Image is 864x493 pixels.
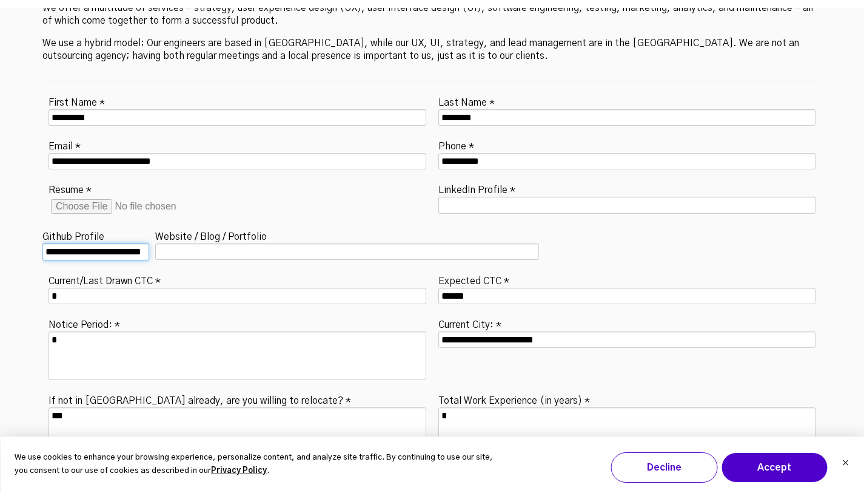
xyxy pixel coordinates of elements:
label: Expected CTC * [438,272,509,288]
label: Current City: * [438,316,501,331]
p: We offer a multitude of services – strategy, user experience design (UX), user Interface design (... [42,2,822,27]
p: We use cookies to enhance your browsing experience, personalize content, and analyze site traffic... [15,451,504,479]
label: Current/Last Drawn CTC * [49,272,161,288]
label: Github Profile [42,228,104,243]
label: First Name * [49,93,105,109]
label: Phone * [438,137,474,153]
label: Last Name * [438,93,495,109]
label: Email * [49,137,81,153]
button: Dismiss cookie banner [842,458,849,471]
label: Notice Period: * [49,316,120,331]
a: Privacy Policy [211,464,267,478]
label: Website / Blog / Portfolio [155,228,267,243]
label: Resume * [49,181,92,197]
label: LinkedIn Profile * [438,181,515,197]
label: Total Work Experience (in years) * [438,392,590,407]
button: Decline [611,452,717,483]
label: If not in [GEOGRAPHIC_DATA] already, are you willing to relocate? * [49,392,351,407]
p: We use a hybrid model: Our engineers are based in [GEOGRAPHIC_DATA], while our UX, UI, strategy, ... [42,37,822,63]
button: Accept [721,452,828,483]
